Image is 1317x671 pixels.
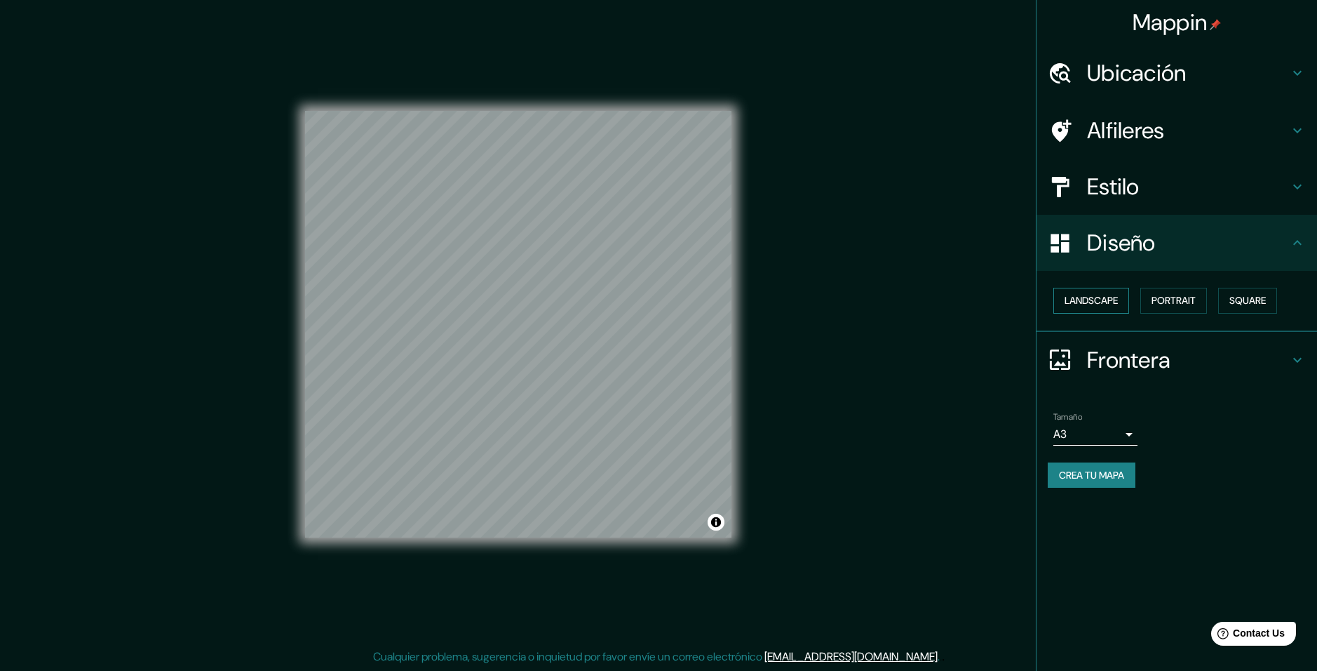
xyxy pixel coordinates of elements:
[942,649,945,665] div: .
[1053,288,1129,314] button: Landscape
[373,649,940,665] p: Cualquier problema, sugerencia o inquietud por favor envíe un correo electrónico .
[764,649,938,664] a: [EMAIL_ADDRESS][DOMAIN_NAME]
[1053,411,1082,423] label: Tamaño
[1087,173,1289,201] h4: Estilo
[940,649,942,665] div: .
[1087,117,1289,145] h4: Alfileres
[1036,45,1317,101] div: Ubicación
[1087,346,1289,374] h4: Frontera
[1036,102,1317,159] div: Alfileres
[305,111,731,538] canvas: Map
[1053,423,1137,446] div: A3
[1036,159,1317,215] div: Estilo
[1048,463,1135,489] button: Crea tu mapa
[1218,288,1277,314] button: Square
[1140,288,1207,314] button: Portrait
[1036,332,1317,388] div: Frontera
[1192,616,1302,656] iframe: Help widget launcher
[1210,19,1221,30] img: pin-icon.png
[1087,59,1289,87] h4: Ubicación
[1087,229,1289,257] h4: Diseño
[1133,8,1222,36] h4: Mappin
[708,514,724,531] button: Toggle attribution
[1036,215,1317,271] div: Diseño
